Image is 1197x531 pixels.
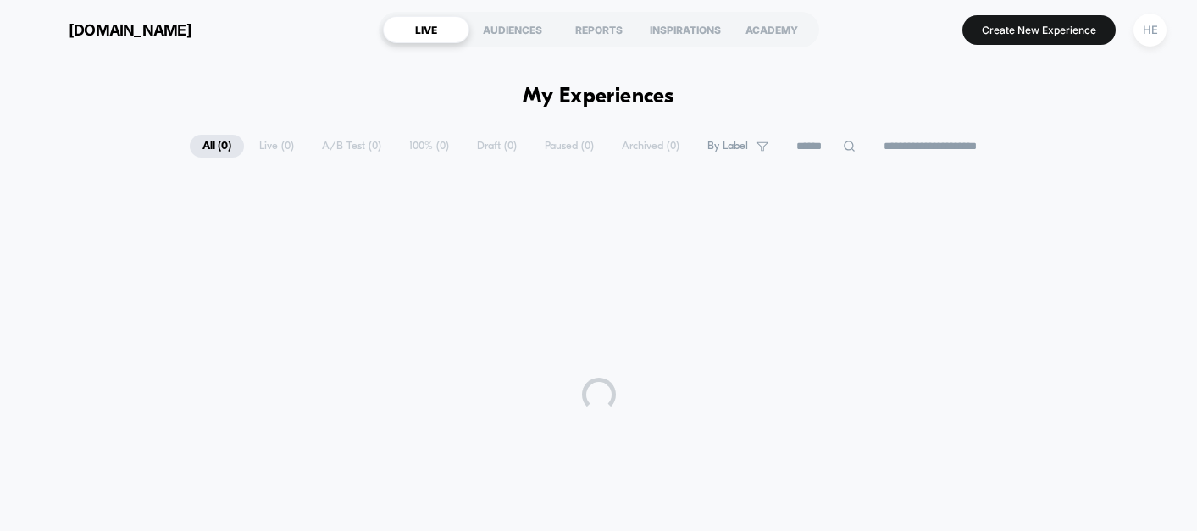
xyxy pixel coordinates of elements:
div: AUDIENCES [469,16,556,43]
div: LIVE [383,16,469,43]
div: ACADEMY [729,16,815,43]
button: Create New Experience [962,15,1116,45]
span: By Label [707,140,748,152]
button: HE [1128,13,1172,47]
h1: My Experiences [523,85,674,109]
div: INSPIRATIONS [642,16,729,43]
button: [DOMAIN_NAME] [25,16,197,43]
div: HE [1133,14,1167,47]
div: REPORTS [556,16,642,43]
span: All ( 0 ) [190,135,244,158]
span: [DOMAIN_NAME] [69,21,191,39]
